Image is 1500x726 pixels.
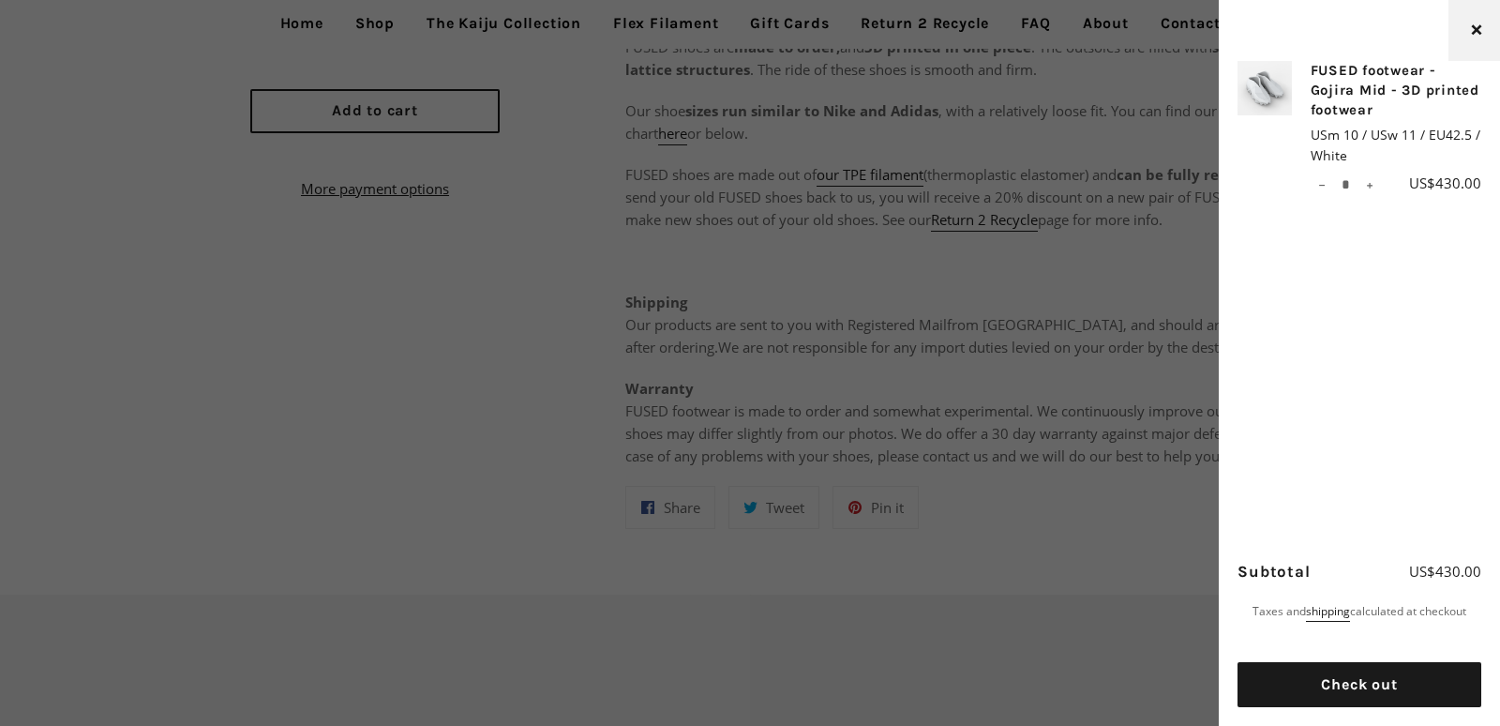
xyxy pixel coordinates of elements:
input: quantity [1311,172,1381,198]
button: Increase item quantity by one [1358,172,1381,198]
div: US$430.00 [1377,172,1481,194]
img: FUSED footwear - Gojira Mid - 3D printed footwear [1237,61,1292,115]
a: shipping [1306,603,1350,622]
a: FUSED footwear - Gojira Mid - 3D printed footwear [1311,61,1482,120]
button: Check out [1237,662,1481,707]
span: US$430.00 [1409,562,1481,581]
span: USm 10 / USw 11 / EU42.5 / White [1311,125,1482,167]
button: Reduce item quantity by one [1311,172,1333,198]
span: Subtotal [1237,562,1311,581]
p: Taxes and calculated at checkout [1237,602,1481,620]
